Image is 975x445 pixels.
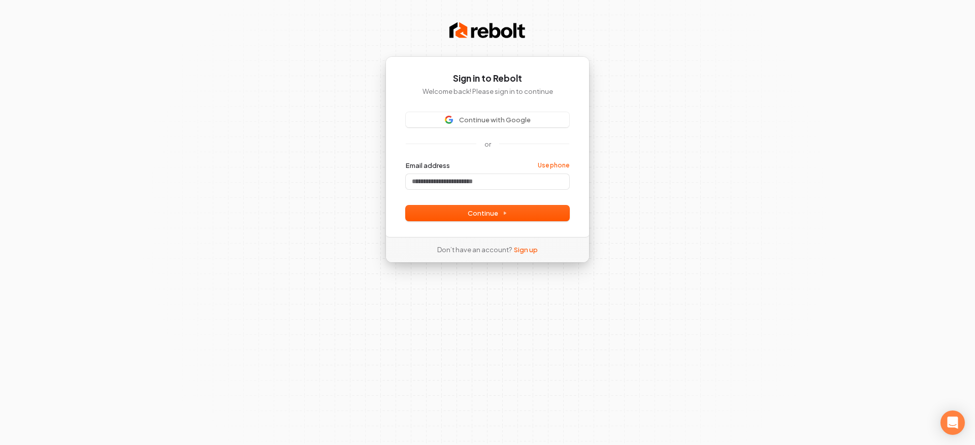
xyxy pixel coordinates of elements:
[459,115,531,124] span: Continue with Google
[940,410,965,435] div: Open Intercom Messenger
[449,20,526,41] img: Rebolt Logo
[538,161,569,169] a: Use phone
[406,112,569,127] button: Sign in with GoogleContinue with Google
[437,245,512,254] span: Don’t have an account?
[406,206,569,221] button: Continue
[514,245,538,254] a: Sign up
[406,87,569,96] p: Welcome back! Please sign in to continue
[406,73,569,85] h1: Sign in to Rebolt
[406,161,450,170] label: Email address
[468,209,507,218] span: Continue
[445,116,453,124] img: Sign in with Google
[484,140,491,149] p: or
